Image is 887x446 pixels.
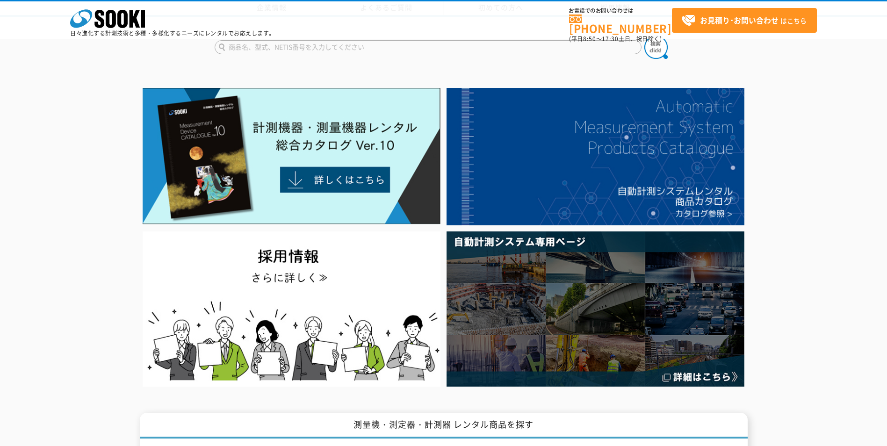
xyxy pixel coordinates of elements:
img: 自動計測システム専用ページ [447,231,744,386]
img: Catalog Ver10 [143,88,440,224]
span: 17:30 [602,35,619,43]
a: [PHONE_NUMBER] [569,14,672,34]
span: 8:50 [583,35,596,43]
a: お見積り･お問い合わせはこちら [672,8,817,33]
img: btn_search.png [644,36,668,59]
img: 自動計測システムカタログ [447,88,744,225]
span: はこちら [681,14,807,28]
p: 日々進化する計測技術と多種・多様化するニーズにレンタルでお応えします。 [70,30,275,36]
h1: 測量機・測定器・計測器 レンタル商品を探す [140,413,748,439]
span: (平日 ～ 土日、祝日除く) [569,35,662,43]
span: お電話でのお問い合わせは [569,8,672,14]
input: 商品名、型式、NETIS番号を入力してください [215,40,642,54]
strong: お見積り･お問い合わせ [700,14,779,26]
img: SOOKI recruit [143,231,440,386]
